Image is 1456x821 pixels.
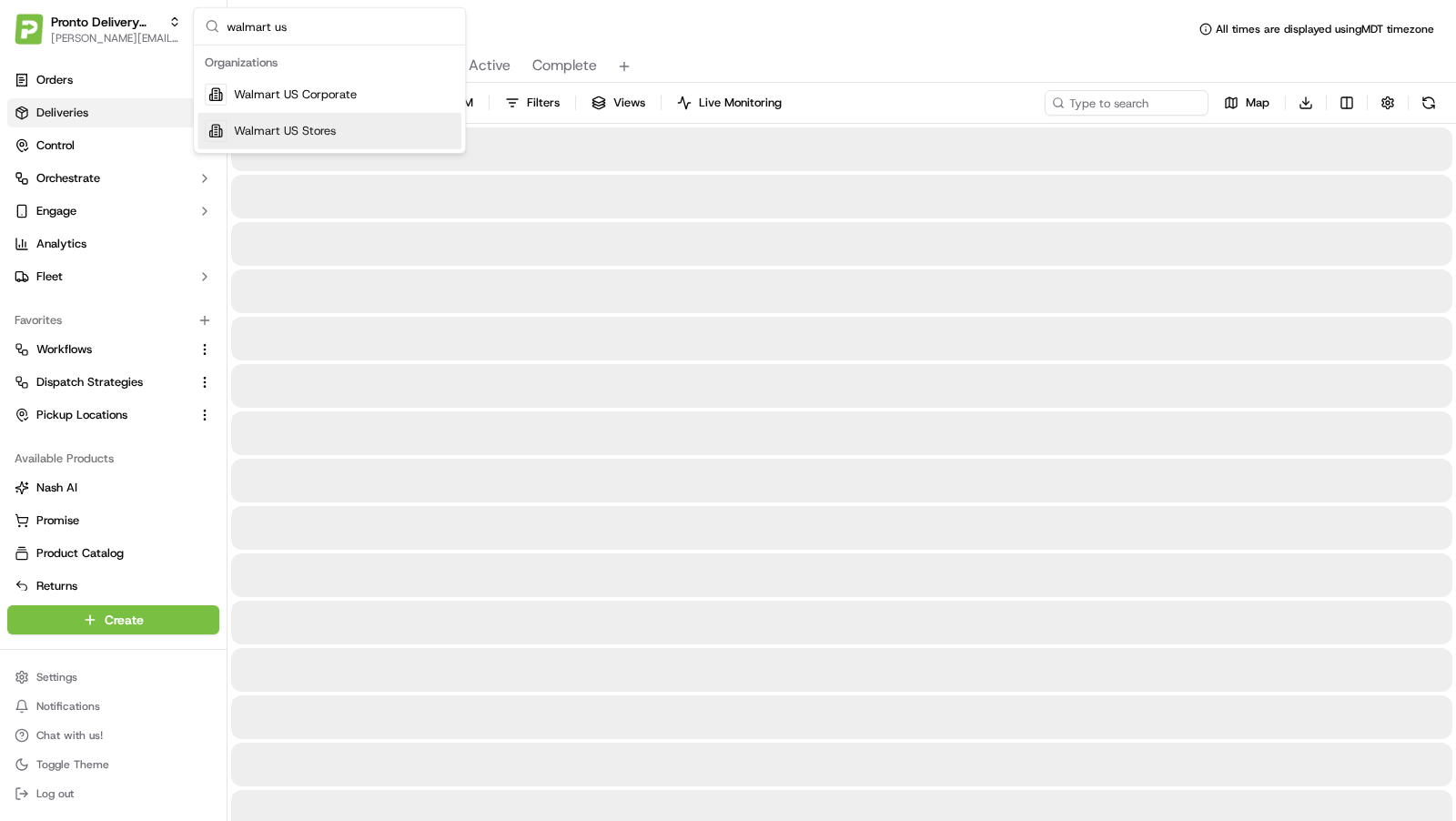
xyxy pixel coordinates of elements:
span: Create [105,611,144,629]
span: • [109,281,116,296]
span: Engage [36,203,76,219]
button: Pronto Delivery ServicePronto Delivery Service[PERSON_NAME][EMAIL_ADDRESS][DOMAIN_NAME] [7,7,188,51]
span: Live Monitoring [699,95,782,111]
div: Suggestions [194,46,465,153]
span: Dispatch Strategies [36,374,143,390]
button: Chat with us! [7,723,219,748]
div: 📗 [18,408,33,422]
button: Start new chat [309,178,331,200]
button: Filters [497,90,568,116]
img: unihopllc [18,264,47,293]
img: 1736555255976-a54dd68f-1ca7-489b-9aae-adbdc363a1c4 [18,173,51,206]
span: [DATE] [161,330,198,345]
span: [DATE] [119,281,157,296]
a: 💻API Documentation [147,399,299,431]
button: Toggle Theme [7,752,219,777]
span: Returns [36,578,77,594]
span: Log out [36,786,74,801]
a: Workflows [15,341,190,358]
button: Map [1216,90,1278,116]
button: Dispatch Strategies [7,368,219,397]
button: Engage [7,197,219,226]
span: Toggle Theme [36,757,109,772]
span: [PERSON_NAME] [56,330,147,345]
span: Complete [532,55,597,76]
button: [PERSON_NAME][EMAIL_ADDRESS][DOMAIN_NAME] [51,31,181,46]
a: Pickup Locations [15,407,190,423]
button: Log out [7,781,219,806]
div: Past conversations [18,236,122,250]
button: Pickup Locations [7,400,219,430]
a: Orders [7,66,219,95]
span: Product Catalog [36,545,124,562]
a: 📗Knowledge Base [11,399,147,431]
img: Charles Folsom [18,313,47,342]
button: Pronto Delivery Service [51,13,161,31]
a: Returns [15,578,212,594]
span: Views [613,95,645,111]
img: Nash [18,17,55,54]
span: unihopllc [56,281,106,296]
span: Active [469,55,511,76]
button: Notifications [7,694,219,719]
span: Pickup Locations [36,407,127,423]
span: Chat with us! [36,728,103,743]
button: Live Monitoring [669,90,790,116]
span: Promise [36,512,79,529]
p: Welcome 👋 [18,72,331,101]
span: Filters [527,95,560,111]
a: Powered byPylon [128,450,220,464]
div: 💻 [154,408,168,422]
a: Nash AI [15,480,212,496]
div: We're available if you need us! [82,191,250,206]
span: Knowledge Base [36,406,139,424]
span: Notifications [36,699,100,714]
button: Refresh [1416,90,1441,116]
button: See all [282,232,331,254]
span: • [151,330,157,345]
span: Deliveries [36,105,88,121]
span: Pylon [181,451,220,464]
a: Dispatch Strategies [15,374,190,390]
button: Workflows [7,335,219,364]
div: Start new chat [82,173,298,191]
img: 1738778727109-b901c2ba-d612-49f7-a14d-d897ce62d23f [38,173,71,206]
button: Settings [7,664,219,690]
a: Analytics [7,229,219,258]
span: Orchestrate [36,170,100,187]
button: Create [7,605,219,634]
span: Map [1246,95,1269,111]
button: Returns [7,572,219,601]
span: Settings [36,670,77,684]
button: Control [7,131,219,160]
span: Walmart US Stores [234,123,336,139]
input: Search... [227,8,454,45]
button: Promise [7,506,219,535]
span: All times are displayed using MDT timezone [1216,22,1434,36]
img: Pronto Delivery Service [15,14,44,44]
span: Control [36,137,75,154]
a: Promise [15,512,212,529]
span: Analytics [36,236,86,252]
a: Product Catalog [15,545,212,562]
input: Type to search [1045,90,1208,116]
button: Fleet [7,262,219,291]
button: Orchestrate [7,164,219,193]
div: Favorites [7,306,219,335]
div: Available Products [7,444,219,473]
span: Nash AI [36,480,77,496]
span: API Documentation [172,406,292,424]
input: Got a question? Start typing here... [47,117,328,136]
span: Workflows [36,341,92,358]
span: Orders [36,72,73,88]
span: Walmart US Corporate [234,86,357,103]
a: Deliveries [7,98,219,127]
div: Organizations [197,49,461,76]
button: Nash AI [7,473,219,502]
button: Views [583,90,653,116]
span: Fleet [36,269,63,285]
button: Product Catalog [7,539,219,568]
